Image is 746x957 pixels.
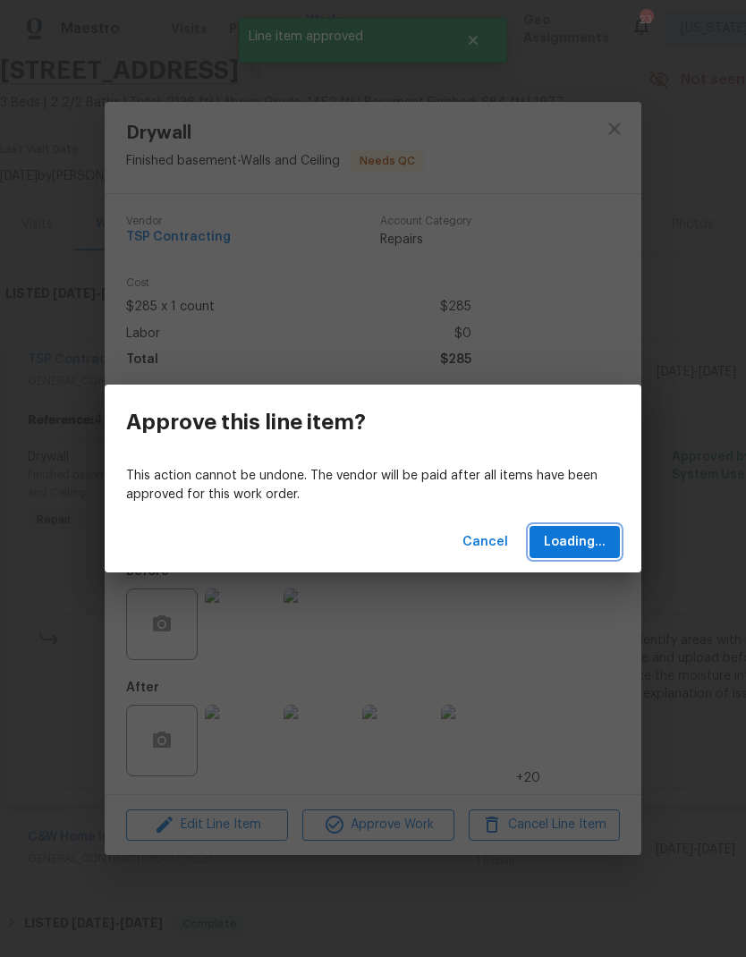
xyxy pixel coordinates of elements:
button: Cancel [455,526,515,559]
p: This action cannot be undone. The vendor will be paid after all items have been approved for this... [126,467,620,504]
h3: Approve this line item? [126,410,366,435]
span: Loading... [544,531,606,554]
span: Cancel [462,531,508,554]
button: Loading... [530,526,620,559]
